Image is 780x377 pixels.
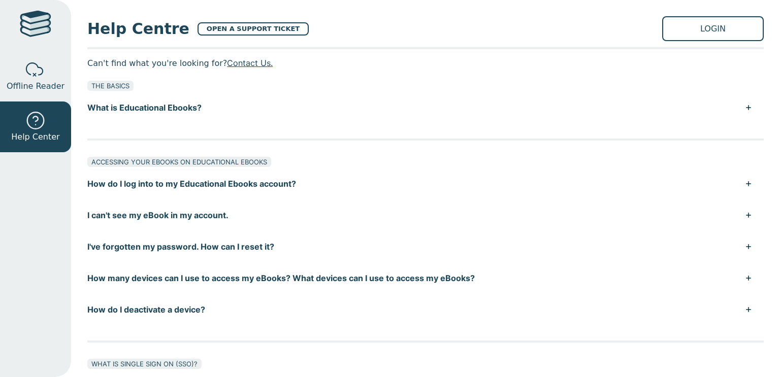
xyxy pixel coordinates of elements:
[87,55,764,71] p: Can't find what you're looking for?
[87,199,764,231] button: I can't see my eBook in my account.
[87,17,189,40] span: Help Centre
[87,157,271,167] div: ACCESSING YOUR EBOOKS ON EDUCATIONAL EBOOKS
[198,22,309,36] a: OPEN A SUPPORT TICKET
[87,81,134,91] div: THE BASICS
[87,231,764,262] button: I've forgotten my password. How can I reset it?
[87,92,764,123] button: What is Educational Ebooks?
[11,131,59,143] span: Help Center
[227,58,273,68] a: Contact Us.
[87,168,764,199] button: How do I log into to my Educational Ebooks account?
[662,16,764,41] a: LOGIN
[87,294,764,325] button: How do I deactivate a device?
[87,359,202,369] div: WHAT IS SINGLE SIGN ON (SSO)?
[87,262,764,294] button: How many devices can I use to access my eBooks? What devices can I use to access my eBooks?
[7,80,64,92] span: Offline Reader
